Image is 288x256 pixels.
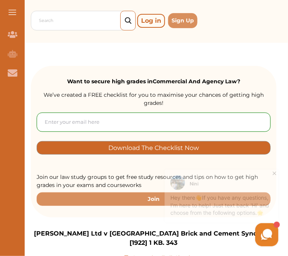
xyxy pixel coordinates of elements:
[108,143,199,152] p: Download The Checklist Now
[44,91,264,106] span: We’ve created a FREE checklist for you to maximise your chances of getting high grades!
[137,14,165,28] p: Log in
[37,173,271,189] p: Join our law study groups to get free study resources and tips on how to get high grades in your ...
[37,113,271,132] input: Enter your email here
[168,13,197,28] button: Sign Up
[31,229,276,248] p: [PERSON_NAME] Ltd v [GEOGRAPHIC_DATA] Brick and Cement Syndicate [1922] 1 KB. 343
[67,78,240,85] strong: Want to secure high grades in Commercial And Agency Law ?
[103,165,280,248] iframe: HelpCrunch
[125,17,131,24] img: search_icon
[37,192,271,206] button: Join
[37,141,271,155] button: [object Object]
